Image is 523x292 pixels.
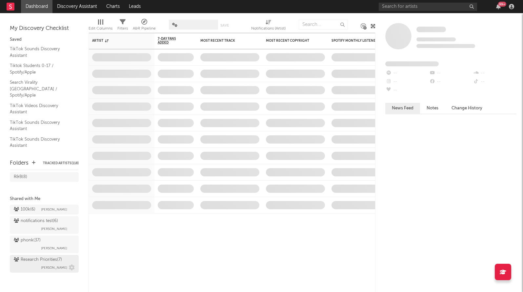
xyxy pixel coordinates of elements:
[41,206,67,213] span: [PERSON_NAME]
[41,225,67,233] span: [PERSON_NAME]
[220,24,229,27] button: Save
[14,173,27,181] div: R&B ( 8 )
[14,217,58,225] div: notifications test ( 6 )
[200,39,250,43] div: Most Recent Track
[251,25,286,33] div: Notifications (Artist)
[10,62,72,76] a: Tiktok Students 0-17 / Spotify/Apple
[416,26,446,33] a: Some Artist
[10,119,72,132] a: TikTok Sounds Discovery Assistant
[41,264,67,272] span: [PERSON_NAME]
[10,216,79,234] a: notifications test(6)[PERSON_NAME]
[43,162,79,165] button: Tracked Artists(118)
[10,25,79,33] div: My Discovery Checklist
[10,36,79,44] div: Saved
[10,172,79,182] a: R&B(8)
[10,236,79,253] a: phonk(37)[PERSON_NAME]
[14,256,62,264] div: Research Priorities ( 7 )
[158,37,184,45] span: 7-Day Fans Added
[445,103,489,114] button: Change History
[117,25,128,33] div: Filters
[473,78,516,86] div: --
[385,78,429,86] div: --
[10,102,72,116] a: TikTok Videos Discovery Assistant
[10,255,79,273] a: Research Priorities(7)[PERSON_NAME]
[10,45,72,59] a: TikTok Sounds Discovery Assistant
[14,236,41,244] div: phonk ( 37 )
[10,136,72,149] a: TikTok Sounds Discovery Assistant
[89,25,112,33] div: Edit Columns
[420,103,445,114] button: Notes
[266,39,315,43] div: Most Recent Copyright
[385,103,420,114] button: News Feed
[10,79,72,99] a: Search Virality [GEOGRAPHIC_DATA] / Spotify/Apple
[385,61,439,66] span: Fans Added by Platform
[117,16,128,35] div: Filters
[385,69,429,78] div: --
[251,16,286,35] div: Notifications (Artist)
[429,69,473,78] div: --
[299,20,348,30] input: Search...
[416,44,475,48] span: 0 fans last week
[385,86,429,95] div: --
[473,69,516,78] div: --
[14,206,35,213] div: 100k ( 6 )
[92,39,141,43] div: Artist
[332,39,381,43] div: Spotify Monthly Listeners
[133,25,156,33] div: A&R Pipeline
[416,27,446,32] span: Some Artist
[496,4,501,9] button: 99+
[133,16,156,35] div: A&R Pipeline
[416,37,456,41] span: Tracking Since: [DATE]
[41,244,67,252] span: [PERSON_NAME]
[10,159,29,167] div: Folders
[89,16,112,35] div: Edit Columns
[429,78,473,86] div: --
[379,3,477,11] input: Search for artists
[498,2,506,7] div: 99 +
[10,195,79,203] div: Shared with Me
[10,205,79,214] a: 100k(6)[PERSON_NAME]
